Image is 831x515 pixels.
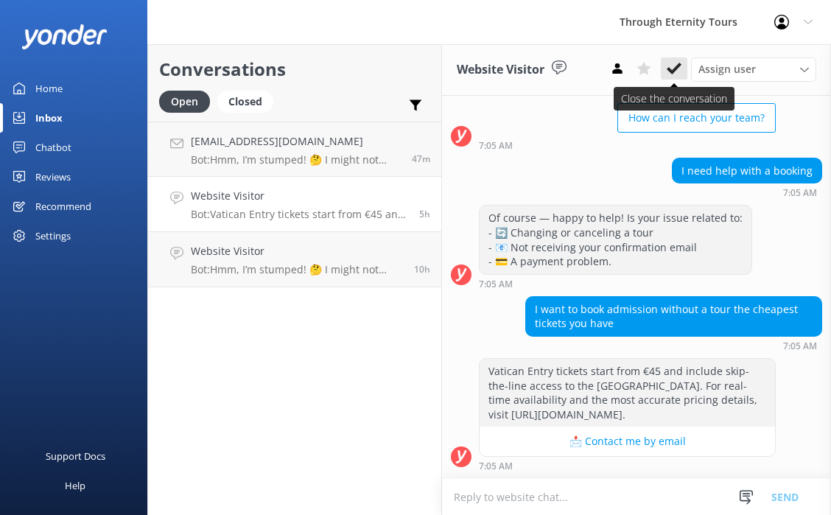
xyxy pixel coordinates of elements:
a: Website VisitorBot:Hmm, I’m stumped! 🤔 I might not have the answer to that one, but our amazing t... [148,232,441,287]
h3: Website Visitor [457,60,544,80]
h2: Conversations [159,55,430,83]
div: Chatbot [35,133,71,162]
p: Bot: Vatican Entry tickets start from €45 and include skip-the-line access to the [GEOGRAPHIC_DAT... [191,208,408,221]
div: Home [35,74,63,103]
h4: [EMAIL_ADDRESS][DOMAIN_NAME] [191,133,401,150]
div: Settings [35,221,71,251]
div: 07:05am 14-Aug-2025 (UTC +02:00) Europe/Amsterdam [525,340,822,351]
p: Bot: Hmm, I’m stumped! 🤔 I might not have the answer to that one, but our amazing team definitely... [191,263,403,276]
div: 07:05am 14-Aug-2025 (UTC +02:00) Europe/Amsterdam [479,460,776,471]
img: yonder-white-logo.png [22,24,107,49]
span: Assign user [698,61,756,77]
div: Support Docs [46,441,105,471]
div: I want to book admission without a tour the cheapest tickets you have [526,297,821,336]
a: Open [159,93,217,109]
div: I need help with a booking [673,158,821,183]
strong: 7:05 AM [479,141,513,150]
h4: Website Visitor [191,188,408,204]
div: Assign User [691,57,816,81]
span: 07:05am 14-Aug-2025 (UTC +02:00) Europe/Amsterdam [419,208,430,220]
strong: 7:05 AM [479,280,513,289]
div: Reviews [35,162,71,192]
a: Closed [217,93,281,109]
div: Of course — happy to help! Is your issue related to: - 🔄 Changing or canceling a tour - 📧 Not rec... [480,206,751,273]
a: [EMAIL_ADDRESS][DOMAIN_NAME]Bot:Hmm, I’m stumped! 🤔 I might not have the answer to that one, but ... [148,122,441,177]
div: 07:05am 14-Aug-2025 (UTC +02:00) Europe/Amsterdam [479,278,752,289]
div: Closed [217,91,273,113]
span: 12:16pm 14-Aug-2025 (UTC +02:00) Europe/Amsterdam [412,153,430,165]
button: How can I reach your team? [617,103,776,133]
button: 📩 Contact me by email [480,427,775,456]
div: Help [65,471,85,500]
div: Vatican Entry tickets start from €45 and include skip-the-line access to the [GEOGRAPHIC_DATA]. F... [480,359,775,427]
div: Open [159,91,210,113]
span: 02:16am 14-Aug-2025 (UTC +02:00) Europe/Amsterdam [414,263,430,276]
h4: Website Visitor [191,243,403,259]
a: Website VisitorBot:Vatican Entry tickets start from €45 and include skip-the-line access to the [... [148,177,441,232]
div: Inbox [35,103,63,133]
strong: 7:05 AM [783,342,817,351]
p: Bot: Hmm, I’m stumped! 🤔 I might not have the answer to that one, but our amazing team definitely... [191,153,401,167]
div: 07:05am 14-Aug-2025 (UTC +02:00) Europe/Amsterdam [479,140,776,150]
div: 07:05am 14-Aug-2025 (UTC +02:00) Europe/Amsterdam [672,187,822,197]
div: Recommend [35,192,91,221]
strong: 7:05 AM [783,189,817,197]
strong: 7:05 AM [479,462,513,471]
